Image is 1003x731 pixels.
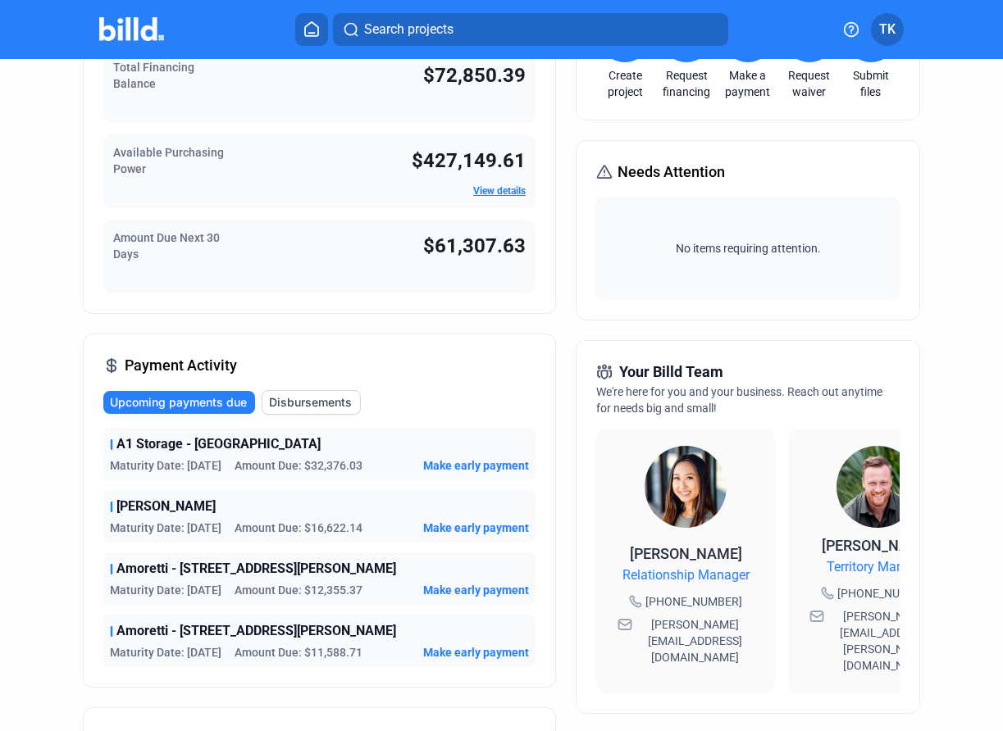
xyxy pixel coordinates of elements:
span: Payment Activity [125,354,237,377]
span: Maturity Date: [DATE] [110,457,221,474]
span: No items requiring attention. [603,240,893,257]
span: [PERSON_NAME][EMAIL_ADDRESS][PERSON_NAME][DOMAIN_NAME] [827,608,946,674]
span: [PHONE_NUMBER] [837,585,934,602]
span: Amount Due: $32,376.03 [235,457,362,474]
button: Make early payment [423,582,529,598]
span: Maturity Date: [DATE] [110,582,221,598]
span: Territory Manager [827,557,929,577]
a: View details [473,185,526,197]
img: Relationship Manager [645,446,727,528]
span: [PERSON_NAME] [822,537,934,554]
span: Total Financing Balance [113,61,194,90]
a: Submit files [842,67,900,100]
span: Amoretti - [STREET_ADDRESS][PERSON_NAME] [116,559,396,579]
button: TK [871,13,904,46]
span: Amount Due: $12,355.37 [235,582,362,598]
span: [PERSON_NAME] [116,497,216,516]
a: Create project [596,67,654,100]
span: TK [879,20,896,39]
a: Request waiver [781,67,838,100]
span: Needs Attention [618,161,725,184]
span: $61,307.63 [423,234,526,257]
button: Make early payment [423,520,529,536]
img: Billd Company Logo [99,17,164,41]
span: Maturity Date: [DATE] [110,520,221,536]
span: Search projects [364,20,454,39]
span: Amount Due Next 30 Days [113,231,220,261]
span: [PERSON_NAME] [630,545,742,562]
button: Make early payment [423,457,529,474]
span: Maturity Date: [DATE] [110,644,221,661]
span: Amount Due: $11,588.71 [235,644,362,661]
span: We're here for you and your business. Reach out anytime for needs big and small! [596,385,882,415]
span: Amount Due: $16,622.14 [235,520,362,536]
span: Your Billd Team [619,361,723,384]
button: Make early payment [423,644,529,661]
button: Search projects [333,13,728,46]
img: Territory Manager [837,446,919,528]
span: Available Purchasing Power [113,146,224,175]
span: A1 Storage - [GEOGRAPHIC_DATA] [116,434,321,454]
button: Disbursements [262,390,361,415]
span: Amoretti - [STREET_ADDRESS][PERSON_NAME] [116,621,396,641]
span: Disbursements [269,394,352,411]
a: Request financing [658,67,715,100]
span: $427,149.61 [412,149,526,172]
span: [PERSON_NAME][EMAIL_ADDRESS][DOMAIN_NAME] [636,616,754,665]
span: Upcoming payments due [110,394,247,411]
a: Make a payment [719,67,777,100]
span: $72,850.39 [423,64,526,87]
span: [PHONE_NUMBER] [645,593,742,610]
button: Upcoming payments due [103,391,255,414]
span: Relationship Manager [622,565,750,585]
